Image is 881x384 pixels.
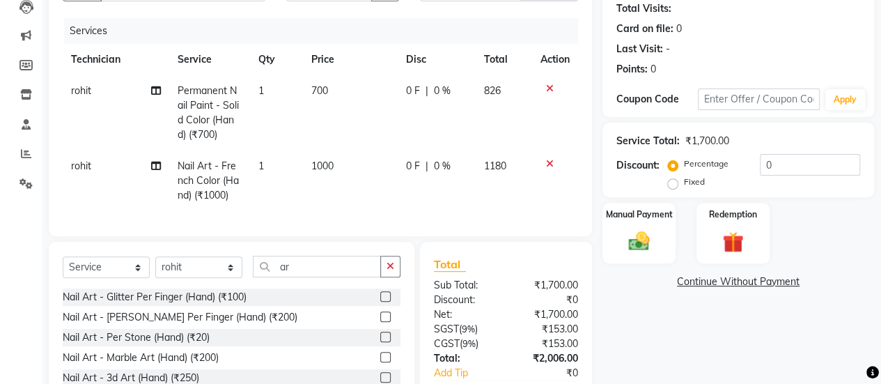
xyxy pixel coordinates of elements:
div: 0 [676,22,682,36]
div: Points: [616,62,648,77]
span: 1180 [484,160,506,172]
span: 9% [462,323,475,335]
span: 0 F [406,84,420,98]
div: ₹2,006.00 [506,351,588,366]
div: Coupon Code [616,92,698,107]
span: | [426,159,428,174]
label: Manual Payment [606,208,673,221]
span: 0 F [406,159,420,174]
div: ( ) [423,337,506,351]
div: ₹1,700.00 [506,307,588,322]
div: - [666,42,670,56]
div: Nail Art - Per Stone (Hand) (₹20) [63,330,210,345]
div: Service Total: [616,134,680,148]
span: Nail Art - French Color (Hand) (₹1000) [178,160,239,201]
button: Apply [825,89,865,110]
span: Permanent Nail Paint - Solid Color (Hand) (₹700) [178,84,239,141]
th: Action [532,44,578,75]
label: Redemption [709,208,757,221]
span: SGST [434,323,459,335]
div: ₹0 [506,293,588,307]
span: CGST [434,337,460,350]
div: Total: [423,351,506,366]
a: Add Tip [423,366,520,381]
div: ₹153.00 [506,337,588,351]
div: Net: [423,307,506,322]
img: _cash.svg [622,229,656,254]
div: 0 [650,62,656,77]
label: Fixed [684,176,705,188]
div: Discount: [423,293,506,307]
span: 9% [462,338,476,349]
span: Total [434,257,466,272]
div: Services [64,18,588,44]
th: Price [303,44,398,75]
div: ( ) [423,322,506,337]
div: Sub Total: [423,278,506,293]
span: 700 [311,84,328,97]
th: Disc [398,44,476,75]
div: Discount: [616,158,660,173]
span: 826 [484,84,501,97]
img: _gift.svg [716,229,750,255]
th: Service [169,44,250,75]
span: 1000 [311,160,334,172]
div: ₹153.00 [506,322,588,337]
div: Nail Art - Glitter Per Finger (Hand) (₹100) [63,290,247,305]
span: 0 % [434,84,451,98]
span: 1 [258,160,264,172]
div: Last Visit: [616,42,663,56]
span: rohit [71,84,91,97]
label: Percentage [684,158,728,170]
th: Qty [250,44,304,75]
th: Total [476,44,532,75]
div: Nail Art - [PERSON_NAME] Per Finger (Hand) (₹200) [63,310,297,325]
input: Search or Scan [253,256,381,277]
div: ₹0 [520,366,588,381]
input: Enter Offer / Coupon Code [698,89,820,110]
th: Technician [63,44,169,75]
span: 0 % [434,159,451,174]
a: Continue Without Payment [605,275,871,289]
span: rohit [71,160,91,172]
div: Card on file: [616,22,673,36]
div: Total Visits: [616,1,671,16]
div: ₹1,700.00 [506,278,588,293]
span: | [426,84,428,98]
div: ₹1,700.00 [685,134,729,148]
span: 1 [258,84,264,97]
div: Nail Art - Marble Art (Hand) (₹200) [63,351,219,365]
